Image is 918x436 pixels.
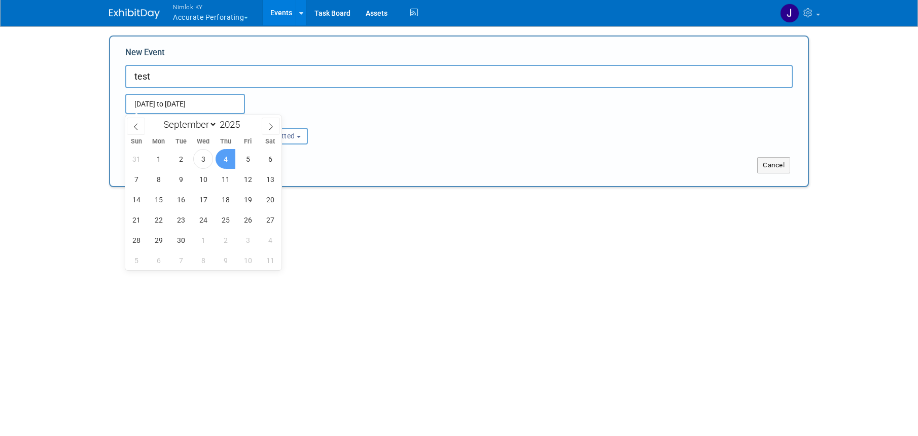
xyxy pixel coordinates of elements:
span: September 15, 2025 [149,190,168,209]
span: Sun [125,138,148,145]
span: September 7, 2025 [126,169,146,189]
input: Name of Trade Show / Conference [125,65,793,88]
span: September 19, 2025 [238,190,258,209]
span: September 11, 2025 [216,169,235,189]
span: Nimlok KY [173,2,248,12]
button: Cancel [757,157,790,173]
span: September 10, 2025 [193,169,213,189]
img: Jamie Dunn [780,4,799,23]
span: October 3, 2025 [238,230,258,250]
span: October 1, 2025 [193,230,213,250]
span: September 29, 2025 [149,230,168,250]
span: Mon [148,138,170,145]
label: New Event [125,47,165,62]
span: September 23, 2025 [171,210,191,230]
span: October 9, 2025 [216,250,235,270]
span: September 20, 2025 [260,190,280,209]
span: October 6, 2025 [149,250,168,270]
span: Fri [237,138,259,145]
span: September 25, 2025 [216,210,235,230]
span: October 2, 2025 [216,230,235,250]
span: September 16, 2025 [171,190,191,209]
span: October 8, 2025 [193,250,213,270]
span: September 26, 2025 [238,210,258,230]
span: September 18, 2025 [216,190,235,209]
span: September 24, 2025 [193,210,213,230]
span: Sat [259,138,281,145]
span: September 5, 2025 [238,149,258,169]
span: September 4, 2025 [216,149,235,169]
input: Start Date - End Date [125,94,245,114]
span: September 27, 2025 [260,210,280,230]
span: October 7, 2025 [171,250,191,270]
span: October 4, 2025 [260,230,280,250]
span: September 30, 2025 [171,230,191,250]
div: Participation: [239,114,337,127]
span: Tue [170,138,192,145]
span: September 17, 2025 [193,190,213,209]
span: September 14, 2025 [126,190,146,209]
span: September 21, 2025 [126,210,146,230]
span: October 5, 2025 [126,250,146,270]
div: Attendance / Format: [125,114,224,127]
span: Thu [215,138,237,145]
select: Month [159,118,217,131]
span: September 6, 2025 [260,149,280,169]
span: September 2, 2025 [171,149,191,169]
input: Year [217,119,248,130]
span: September 1, 2025 [149,149,168,169]
span: August 31, 2025 [126,149,146,169]
span: September 22, 2025 [149,210,168,230]
img: ExhibitDay [109,9,160,19]
span: October 10, 2025 [238,250,258,270]
span: Wed [192,138,215,145]
span: September 13, 2025 [260,169,280,189]
span: September 12, 2025 [238,169,258,189]
span: September 9, 2025 [171,169,191,189]
span: September 8, 2025 [149,169,168,189]
span: September 3, 2025 [193,149,213,169]
span: September 28, 2025 [126,230,146,250]
span: October 11, 2025 [260,250,280,270]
